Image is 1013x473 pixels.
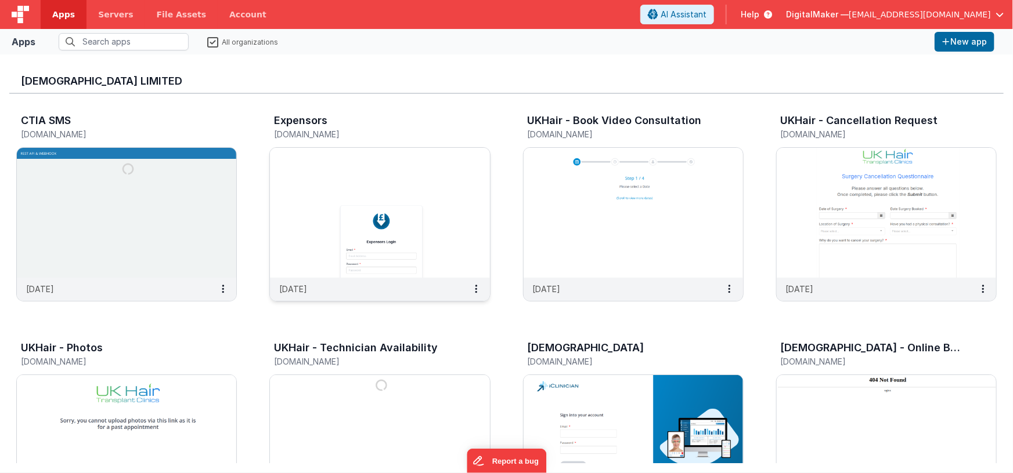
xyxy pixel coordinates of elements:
[640,5,714,24] button: AI Assistant
[21,115,71,126] h3: CTIA SMS
[786,283,814,295] p: [DATE]
[467,449,546,473] iframe: Marker.io feedback button
[528,342,644,354] h3: [DEMOGRAPHIC_DATA]
[52,9,75,20] span: Apps
[781,357,968,366] h5: [DOMAIN_NAME]
[274,342,438,354] h3: UKHair - Technician Availability
[935,32,994,52] button: New app
[59,33,189,50] input: Search apps
[781,130,968,139] h5: [DOMAIN_NAME]
[849,9,991,20] span: [EMAIL_ADDRESS][DOMAIN_NAME]
[274,115,327,126] h3: Expensors
[274,357,461,366] h5: [DOMAIN_NAME]
[279,283,307,295] p: [DATE]
[274,130,461,139] h5: [DOMAIN_NAME]
[528,357,715,366] h5: [DOMAIN_NAME]
[528,130,715,139] h5: [DOMAIN_NAME]
[157,9,207,20] span: File Assets
[26,283,54,295] p: [DATE]
[533,283,561,295] p: [DATE]
[781,115,938,126] h3: UKHair - Cancellation Request
[786,9,1004,20] button: DigitalMaker — [EMAIL_ADDRESS][DOMAIN_NAME]
[98,9,133,20] span: Servers
[12,35,35,49] div: Apps
[786,9,849,20] span: DigitalMaker —
[528,115,702,126] h3: UKHair - Book Video Consultation
[207,36,278,47] label: All organizations
[21,342,103,354] h3: UKHair - Photos
[21,75,992,87] h3: [DEMOGRAPHIC_DATA] Limited
[661,9,706,20] span: AI Assistant
[741,9,759,20] span: Help
[781,342,964,354] h3: [DEMOGRAPHIC_DATA] - Online Bookings
[21,130,208,139] h5: [DOMAIN_NAME]
[21,357,208,366] h5: [DOMAIN_NAME]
